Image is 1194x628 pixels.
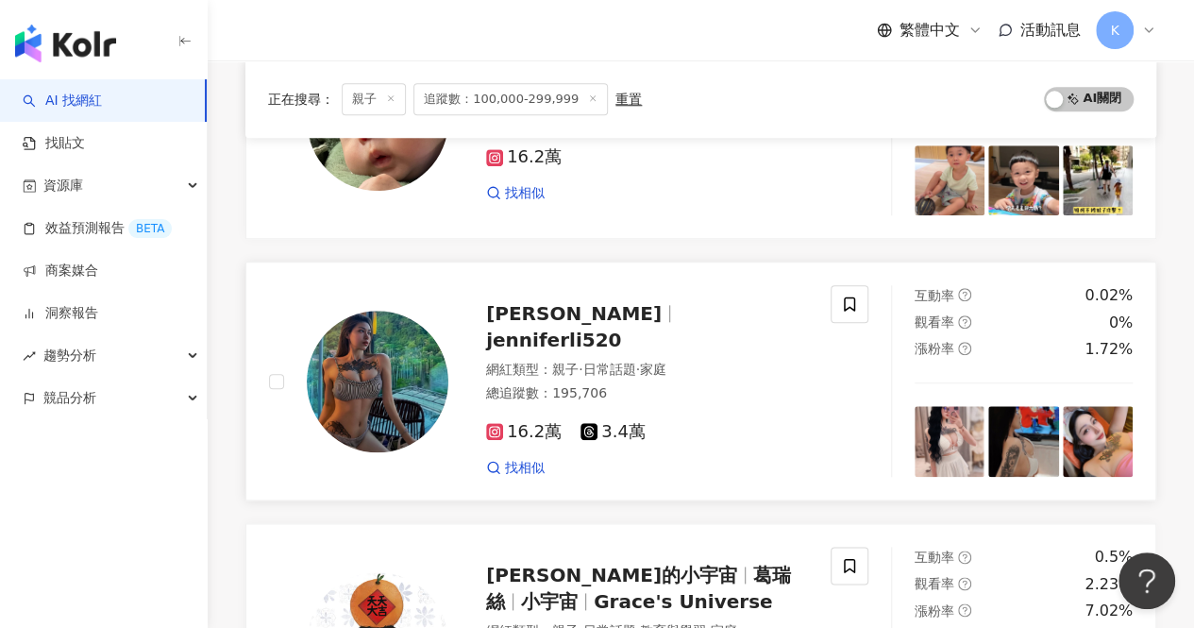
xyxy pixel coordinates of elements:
div: 0.02% [1085,285,1133,306]
span: [PERSON_NAME]的小宇宙 [486,564,737,586]
div: 總追蹤數 ： 195,706 [486,384,808,403]
span: 家庭 [640,362,666,377]
span: 觀看率 [915,314,954,330]
span: 競品分析 [43,377,96,419]
img: post-image [1063,406,1133,476]
span: 活動訊息 [1020,21,1081,39]
span: 繁體中文 [900,20,960,41]
span: 葛瑞絲 [486,564,791,613]
span: 親子 [552,362,579,377]
span: · [579,362,582,377]
a: KOL Avatar[PERSON_NAME]jenniferli520網紅類型：親子·日常話題·家庭總追蹤數：195,70616.2萬3.4萬找相似互動率question-circle0.02... [245,262,1156,501]
span: 觀看率 [915,576,954,591]
img: post-image [915,145,984,215]
img: KOL Avatar [307,311,448,452]
img: post-image [1063,145,1133,215]
a: 找相似 [486,184,545,203]
span: Grace's Universe [594,590,772,613]
div: 0.5% [1094,547,1133,568]
a: 效益預測報告BETA [23,219,172,238]
span: 漲粉率 [915,603,954,619]
span: question-circle [958,315,971,329]
span: 16.2萬 [486,422,562,442]
span: jenniferli520 [486,329,621,351]
span: question-circle [958,577,971,590]
span: 互動率 [915,288,954,303]
span: K [1110,20,1118,41]
div: 重置 [615,92,642,107]
span: question-circle [958,551,971,564]
div: 2.23% [1085,574,1133,595]
span: [PERSON_NAME] [486,302,662,325]
img: post-image [988,145,1058,215]
span: 互動率 [915,550,954,565]
span: question-circle [958,342,971,355]
span: 正在搜尋 ： [268,92,334,107]
span: 趨勢分析 [43,334,96,377]
div: 1.72% [1085,339,1133,360]
span: 追蹤數：100,000-299,999 [413,83,608,115]
a: 找相似 [486,459,545,478]
a: 找貼文 [23,134,85,153]
a: 商案媒合 [23,262,98,280]
span: 親子 [342,83,406,115]
span: 小宇宙 [521,590,578,613]
a: 洞察報告 [23,304,98,323]
a: searchAI 找網紅 [23,92,102,110]
img: post-image [988,406,1058,476]
div: 0% [1109,313,1133,333]
span: 資源庫 [43,164,83,207]
img: logo [15,25,116,62]
iframe: Help Scout Beacon - Open [1118,552,1175,609]
span: question-circle [958,603,971,617]
div: 網紅類型 ： [486,361,808,380]
img: post-image [915,406,984,476]
span: question-circle [958,288,971,301]
span: 日常話題 [582,362,635,377]
span: rise [23,349,36,363]
div: 7.02% [1085,601,1133,621]
span: 漲粉率 [915,341,954,356]
span: 3.4萬 [580,422,646,442]
span: · [635,362,639,377]
span: 找相似 [505,459,545,478]
span: 找相似 [505,184,545,203]
span: 16.2萬 [486,147,562,167]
